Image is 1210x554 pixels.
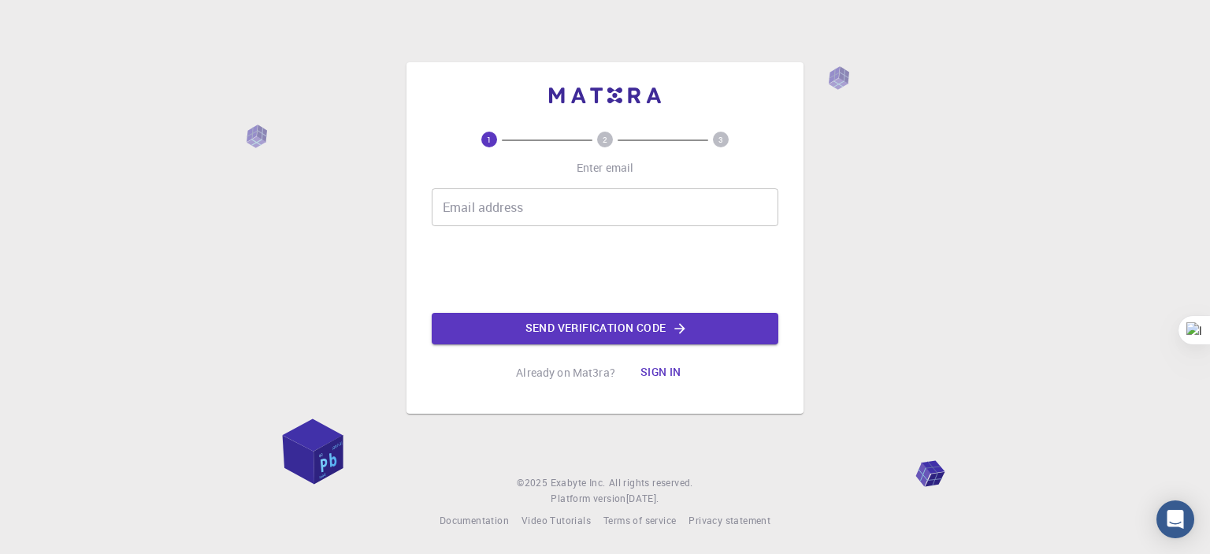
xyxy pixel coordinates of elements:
[1156,500,1194,538] div: Open Intercom Messenger
[626,492,659,504] span: [DATE] .
[440,513,509,529] a: Documentation
[577,160,634,176] p: Enter email
[551,491,625,507] span: Platform version
[517,475,550,491] span: © 2025
[609,475,693,491] span: All rights reserved.
[485,239,725,300] iframe: reCAPTCHA
[603,513,676,529] a: Terms of service
[440,514,509,526] span: Documentation
[718,134,723,145] text: 3
[521,514,591,526] span: Video Tutorials
[521,513,591,529] a: Video Tutorials
[516,365,615,381] p: Already on Mat3ra?
[689,514,770,526] span: Privacy statement
[603,134,607,145] text: 2
[626,491,659,507] a: [DATE].
[487,134,492,145] text: 1
[432,313,778,344] button: Send verification code
[551,475,606,491] a: Exabyte Inc.
[689,513,770,529] a: Privacy statement
[628,357,694,389] button: Sign in
[551,476,606,489] span: Exabyte Inc.
[603,514,676,526] span: Terms of service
